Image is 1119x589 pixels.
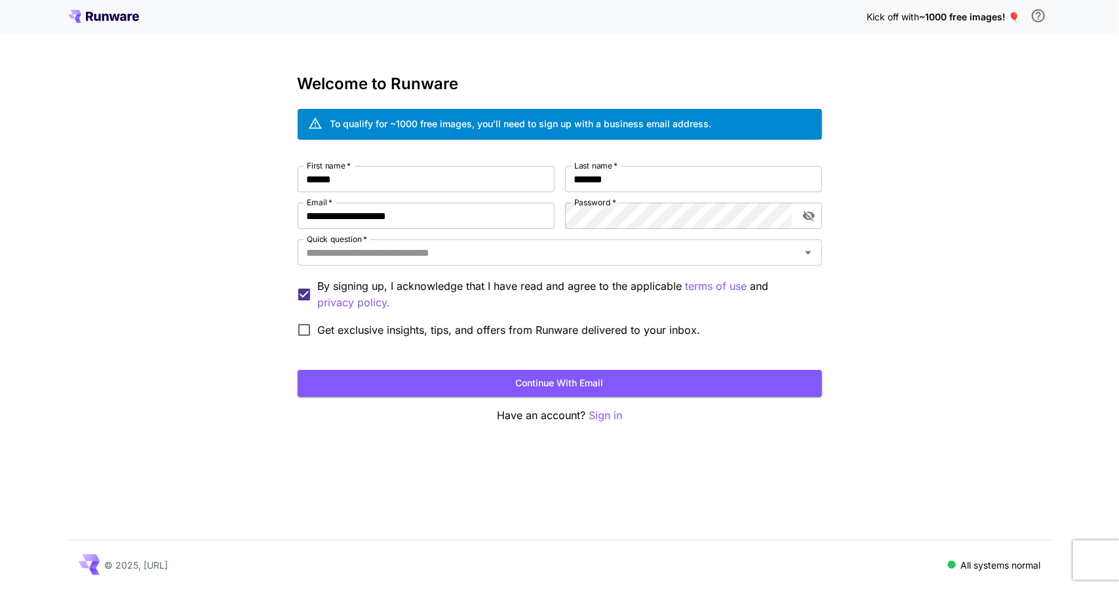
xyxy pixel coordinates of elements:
p: privacy policy. [318,294,391,311]
p: By signing up, I acknowledge that I have read and agree to the applicable and [318,278,812,311]
p: All systems normal [961,558,1041,572]
button: By signing up, I acknowledge that I have read and agree to the applicable terms of use and [318,294,391,311]
p: terms of use [686,278,747,294]
h3: Welcome to Runware [298,75,822,93]
label: Password [574,197,616,208]
label: Email [307,197,332,208]
span: Kick off with [867,11,920,22]
label: Quick question [307,234,367,245]
button: By signing up, I acknowledge that I have read and agree to the applicable and privacy policy. [686,278,747,294]
label: First name [307,160,351,171]
div: To qualify for ~1000 free images, you’ll need to sign up with a business email address. [330,117,712,131]
button: Open [799,243,817,262]
p: © 2025, [URL] [105,558,168,572]
span: Get exclusive insights, tips, and offers from Runware delivered to your inbox. [318,322,701,338]
button: toggle password visibility [797,204,821,228]
button: Sign in [589,407,622,424]
button: Continue with email [298,370,822,397]
p: Have an account? [298,407,822,424]
label: Last name [574,160,618,171]
span: ~1000 free images! 🎈 [920,11,1020,22]
button: In order to qualify for free credit, you need to sign up with a business email address and click ... [1025,3,1051,29]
